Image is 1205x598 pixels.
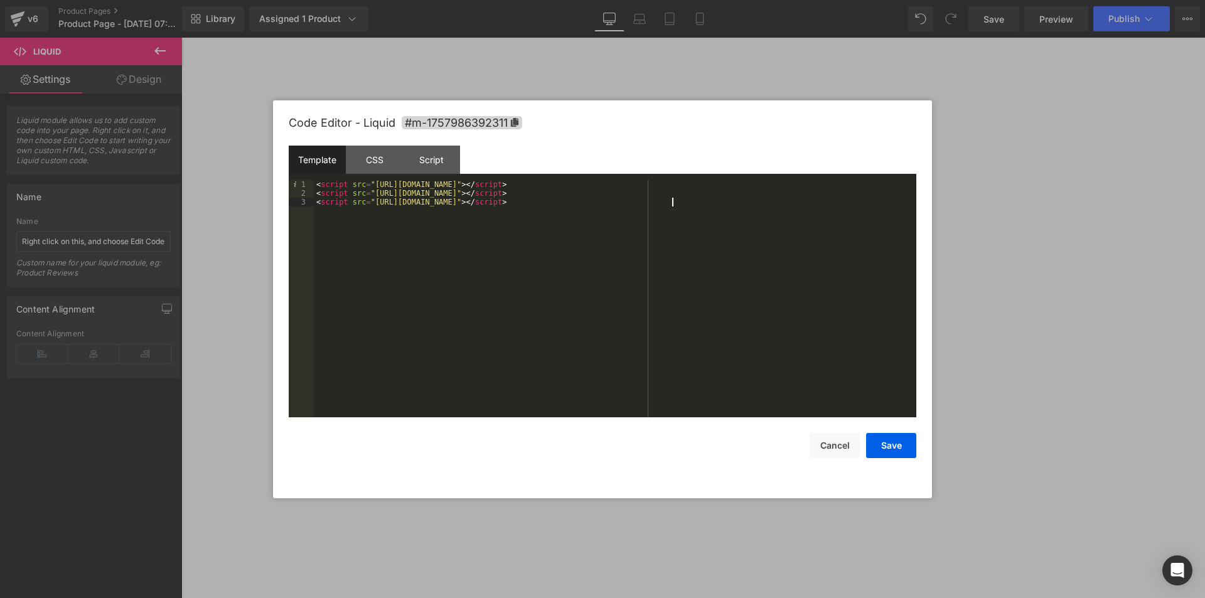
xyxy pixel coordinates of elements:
[402,116,522,129] span: Click to copy
[346,146,403,174] div: CSS
[289,198,314,206] div: 3
[289,189,314,198] div: 2
[403,146,460,174] div: Script
[289,180,314,189] div: 1
[289,146,346,174] div: Template
[289,116,395,129] span: Code Editor - Liquid
[810,433,860,458] button: Cancel
[866,433,916,458] button: Save
[1162,555,1192,585] div: Open Intercom Messenger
